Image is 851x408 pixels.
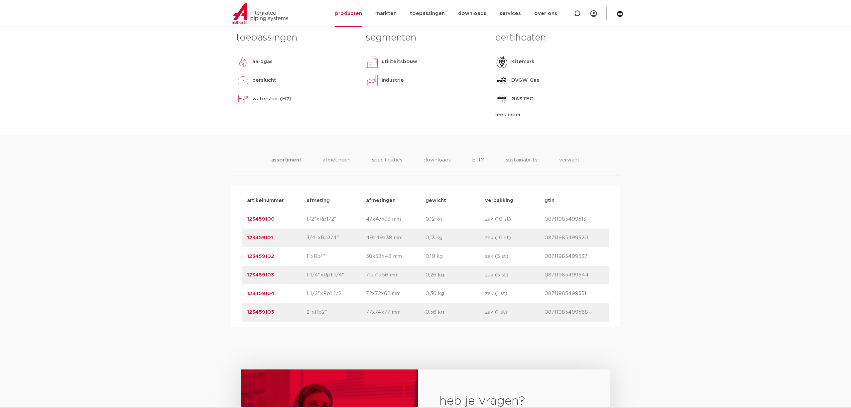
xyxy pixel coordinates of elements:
[382,76,404,84] p: industrie
[511,76,539,84] p: DVGW Gas
[366,234,425,242] p: 49x49x38 mm
[306,271,366,279] p: 1 1/4"xRp1 1/4"
[485,253,545,260] p: zak (5 st)
[545,197,604,205] p: gtin
[495,74,509,87] img: DVGW Gas
[485,290,545,298] p: zak (1 st)
[366,308,425,316] p: 77x74x77 mm
[545,308,604,316] p: 08711985499568
[372,156,402,175] li: specificaties
[485,308,545,316] p: zak (1 st)
[425,234,485,242] p: 0,13 kg
[425,215,485,223] p: 0,12 kg
[485,234,545,242] p: zak (10 st)
[366,74,379,87] img: industrie
[247,272,274,277] a: 123459103
[545,271,604,279] p: 08711985499544
[425,197,485,205] p: gewicht
[247,254,274,259] a: 123459102
[252,76,276,84] p: perslucht
[252,95,292,103] p: waterstof (H2)
[511,58,535,66] p: Kitemark
[495,92,509,106] img: GASTEC
[425,308,485,316] p: 0,56 kg
[306,308,366,316] p: 2"xRp2"
[252,58,273,66] p: aardgas
[485,215,545,223] p: zak (10 st)
[495,55,509,68] img: Kitemark
[236,55,250,68] img: aardgas
[472,156,485,175] li: ETIM
[366,271,425,279] p: 71x71x56 mm
[322,156,351,175] li: afmetingen
[366,197,425,205] p: afmetingen
[236,31,356,45] h3: toepassingen
[425,290,485,298] p: 0,36 kg
[485,271,545,279] p: zak (5 st)
[559,156,580,175] li: verwant
[485,197,545,205] p: verpakking
[545,215,604,223] p: 08711985499513
[247,291,274,296] a: 123459104
[366,31,485,45] h3: segmenten
[306,253,366,260] p: 1"xRp1"
[306,215,366,223] p: 1/2"xRp1/2"
[306,234,366,242] p: 3/4"xRp3/4"
[424,156,451,175] li: downloads
[247,310,274,315] a: 123459105
[247,217,275,222] a: 123459100
[306,197,366,205] p: afmeting
[545,290,604,298] p: 08711985499551
[306,290,366,298] p: 1 1/2"xRp1 1/2"
[545,253,604,260] p: 08711985499537
[366,215,425,223] p: 47x47x33 mm
[271,156,302,175] li: assortiment
[511,95,533,103] p: GASTEC
[366,253,425,260] p: 58x58x46 mm
[425,271,485,279] p: 0,26 kg
[545,234,604,242] p: 08711985499520
[366,55,379,68] img: utiliteitsbouw
[495,31,615,45] h3: certificaten
[236,92,250,106] img: waterstof (H2)
[236,74,250,87] img: perslucht
[425,253,485,260] p: 0,19 kg
[366,290,425,298] p: 72x72x62 mm
[247,235,273,240] a: 123459101
[495,111,615,119] div: lees meer
[247,197,306,205] p: artikelnummer
[506,156,538,175] li: sustainability
[382,58,417,66] p: utiliteitsbouw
